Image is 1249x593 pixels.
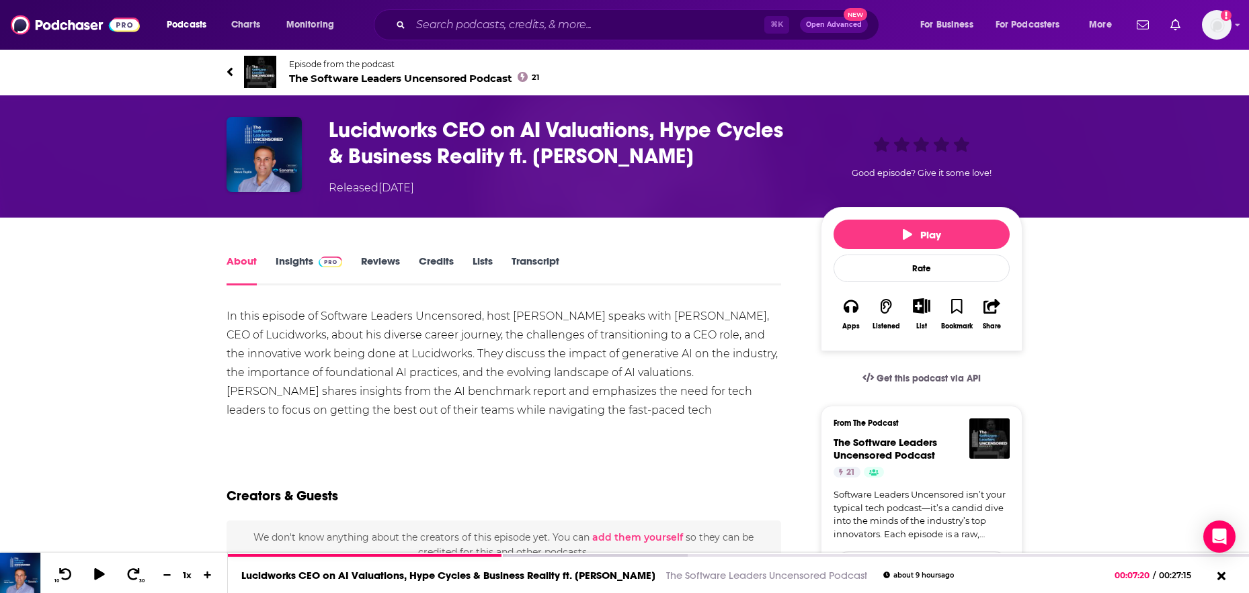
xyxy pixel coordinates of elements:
button: add them yourself [592,532,683,543]
span: Get this podcast via API [877,373,981,384]
div: 1 x [176,569,199,580]
span: For Business [920,15,973,34]
span: 10 [54,578,59,584]
svg: Add a profile image [1221,10,1232,21]
div: Search podcasts, credits, & more... [387,9,892,40]
a: Reviews [361,255,400,285]
span: Podcasts [167,15,206,34]
div: Bookmark [941,322,973,330]
a: Charts [223,14,268,36]
button: Show More Button [908,298,935,313]
input: Search podcasts, credits, & more... [411,14,764,36]
a: About [227,255,257,285]
div: about 9 hours ago [883,572,954,579]
span: / [1153,570,1156,580]
a: InsightsPodchaser Pro [276,255,342,285]
button: open menu [157,14,224,36]
a: Lists [473,255,493,285]
button: Apps [834,289,869,338]
img: Podchaser - Follow, Share and Rate Podcasts [11,12,140,38]
a: Software Leaders Uncensored isn’t your typical tech podcast—it’s a candid dive into the minds of ... [834,488,1010,541]
span: More [1089,15,1112,34]
img: The Software Leaders Uncensored Podcast [969,418,1010,459]
span: For Podcasters [996,15,1060,34]
button: 30 [122,567,147,584]
div: Apps [842,322,860,330]
span: Episode from the podcast [289,59,539,69]
img: The Software Leaders Uncensored Podcast [244,56,276,88]
button: Follow [834,551,1010,581]
h3: From The Podcast [834,418,999,428]
span: 00:27:15 [1156,570,1205,580]
span: 30 [139,578,145,584]
div: List [916,322,927,330]
span: We don't know anything about the creators of this episode yet . You can so they can be credited f... [253,531,754,558]
button: Open AdvancedNew [800,17,868,33]
button: Listened [869,289,903,338]
span: The Software Leaders Uncensored Podcast [289,72,539,85]
a: Get this podcast via API [852,362,992,395]
a: The Software Leaders Uncensored Podcast [834,436,937,461]
a: 21 [834,467,860,477]
div: Open Intercom Messenger [1203,520,1236,553]
span: 00:07:20 [1115,570,1153,580]
a: Show notifications dropdown [1131,13,1154,36]
span: Logged in as kindrieri [1202,10,1232,40]
img: Lucidworks CEO on AI Valuations, Hype Cycles & Business Reality ft. Mike Sinoway [227,117,302,192]
img: Podchaser Pro [319,257,342,267]
a: The Software Leaders Uncensored PodcastEpisode from the podcastThe Software Leaders Uncensored Po... [227,56,624,88]
a: Transcript [512,255,559,285]
div: Rate [834,255,1010,282]
button: Bookmark [939,289,974,338]
button: Show profile menu [1202,10,1232,40]
span: New [844,8,868,21]
button: Play [834,220,1010,249]
span: Monitoring [286,15,334,34]
button: open menu [277,14,352,36]
img: User Profile [1202,10,1232,40]
span: 21 [846,466,855,480]
button: open menu [911,14,990,36]
span: Play [903,228,941,241]
span: Charts [231,15,260,34]
a: Show notifications dropdown [1165,13,1186,36]
span: Open Advanced [806,21,862,28]
button: 10 [52,567,77,584]
a: The Software Leaders Uncensored Podcast [666,569,867,582]
span: ⌘ K [764,16,789,34]
a: Lucidworks CEO on AI Valuations, Hype Cycles & Business Reality ft. [PERSON_NAME] [241,569,655,582]
div: In this episode of Software Leaders Uncensored, host [PERSON_NAME] speaks with [PERSON_NAME], CEO... [227,307,781,439]
h2: Creators & Guests [227,488,338,504]
button: Share [975,289,1010,338]
span: 21 [532,75,539,81]
button: open menu [1080,14,1129,36]
span: Good episode? Give it some love! [852,168,992,178]
div: Share [983,322,1001,330]
div: Released [DATE] [329,180,414,196]
div: Listened [873,322,900,330]
a: Credits [419,255,454,285]
div: Show More ButtonList [904,289,939,338]
h1: Lucidworks CEO on AI Valuations, Hype Cycles & Business Reality ft. Mike Sinoway [329,117,799,169]
button: open menu [987,14,1080,36]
